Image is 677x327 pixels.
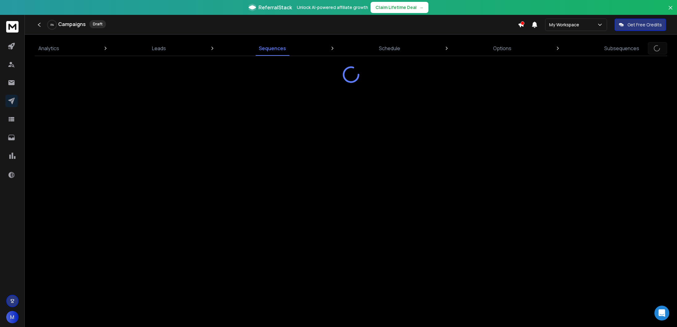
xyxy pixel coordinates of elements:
div: Draft [89,20,106,28]
p: Schedule [379,45,400,52]
button: Close banner [666,4,675,19]
a: Options [489,41,515,56]
p: Analytics [38,45,59,52]
a: Schedule [375,41,404,56]
a: Sequences [255,41,290,56]
p: Unlock AI-powered affiliate growth [297,4,368,11]
div: Open Intercom Messenger [654,306,669,320]
a: Analytics [35,41,63,56]
button: Claim Lifetime Deal→ [371,2,428,13]
p: 0 % [50,23,54,27]
button: M [6,311,19,323]
button: Get Free Credits [614,19,666,31]
a: Subsequences [601,41,643,56]
p: Subsequences [604,45,639,52]
a: Leads [148,41,170,56]
span: → [419,4,423,11]
p: Get Free Credits [627,22,662,28]
p: Leads [152,45,166,52]
span: ReferralStack [258,4,292,11]
p: My Workspace [549,22,582,28]
p: Options [493,45,511,52]
p: Sequences [259,45,286,52]
h1: Campaigns [58,20,86,28]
